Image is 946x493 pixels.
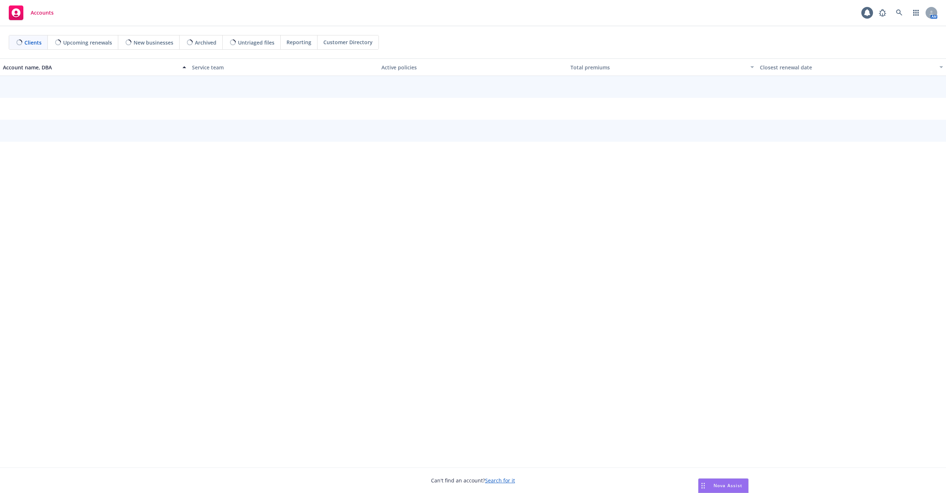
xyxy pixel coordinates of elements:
span: Archived [195,39,216,46]
a: Search for it [485,477,515,484]
a: Report a Bug [875,5,890,20]
span: Reporting [287,38,311,46]
span: Clients [24,39,42,46]
div: Active policies [381,64,565,71]
div: Closest renewal date [760,64,935,71]
button: Active policies [378,58,568,76]
button: Closest renewal date [757,58,946,76]
button: Service team [189,58,378,76]
a: Accounts [6,3,57,23]
span: Can't find an account? [431,477,515,484]
button: Total premiums [568,58,757,76]
span: New businesses [134,39,173,46]
span: Nova Assist [714,482,742,489]
span: Customer Directory [323,38,373,46]
div: Account name, DBA [3,64,178,71]
a: Switch app [909,5,923,20]
button: Nova Assist [698,478,749,493]
div: Total premiums [570,64,746,71]
div: Service team [192,64,375,71]
a: Search [892,5,907,20]
span: Untriaged files [238,39,274,46]
span: Upcoming renewals [63,39,112,46]
div: Drag to move [699,479,708,493]
span: Accounts [31,10,54,16]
